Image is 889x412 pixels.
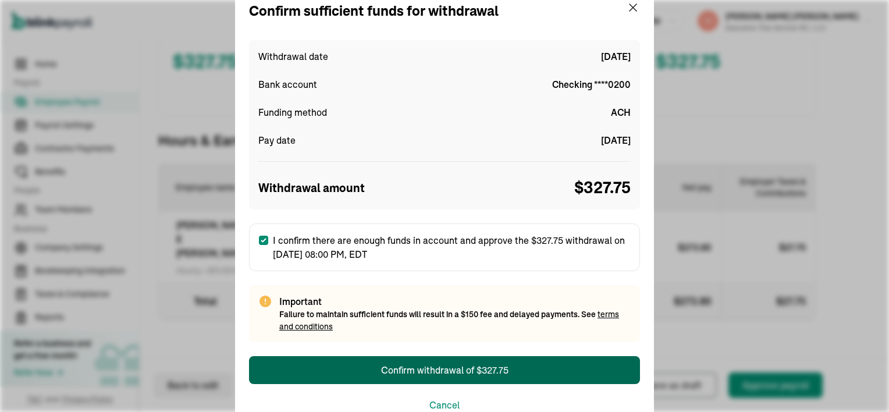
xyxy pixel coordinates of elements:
[601,133,631,147] span: [DATE]
[249,356,640,384] button: Confirm withdrawal of $327.75
[279,309,619,332] a: terms and conditions
[258,49,328,63] span: Withdrawal date
[279,309,619,332] span: Failure to maintain sufficient funds will result in a $150 fee and delayed payments. See
[429,398,460,412] button: Cancel
[259,236,268,245] input: I confirm there are enough funds in account and approve the $327.75 withdrawal on [DATE] 08:00 PM...
[258,77,317,91] span: Bank account
[381,363,508,377] div: Confirm withdrawal of $327.75
[249,223,640,271] label: I confirm there are enough funds in account and approve the $327.75 withdrawal on [DATE] 08:00 PM...
[249,1,499,22] div: Confirm sufficient funds for withdrawal
[601,49,631,63] span: [DATE]
[279,294,631,308] span: Important
[258,179,365,197] span: Withdrawal amount
[611,105,631,119] span: ACH
[574,176,631,200] span: $ 327.75
[258,105,327,119] span: Funding method
[258,133,296,147] span: Pay date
